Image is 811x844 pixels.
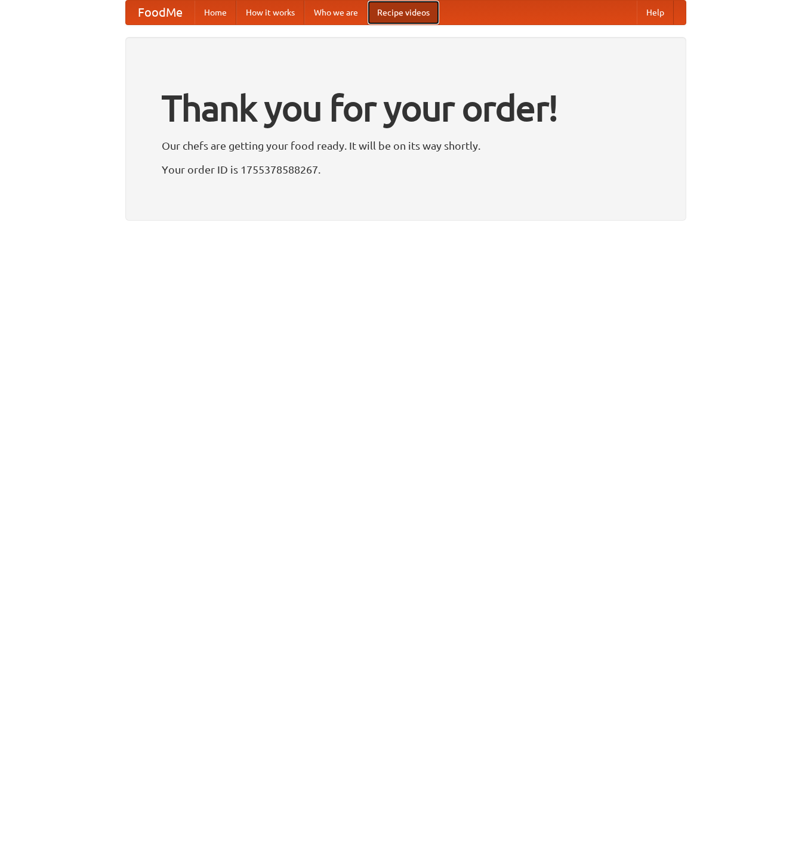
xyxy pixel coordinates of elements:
[162,137,650,154] p: Our chefs are getting your food ready. It will be on its way shortly.
[368,1,439,24] a: Recipe videos
[162,160,650,178] p: Your order ID is 1755378588267.
[637,1,674,24] a: Help
[195,1,236,24] a: Home
[162,79,650,137] h1: Thank you for your order!
[304,1,368,24] a: Who we are
[236,1,304,24] a: How it works
[126,1,195,24] a: FoodMe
